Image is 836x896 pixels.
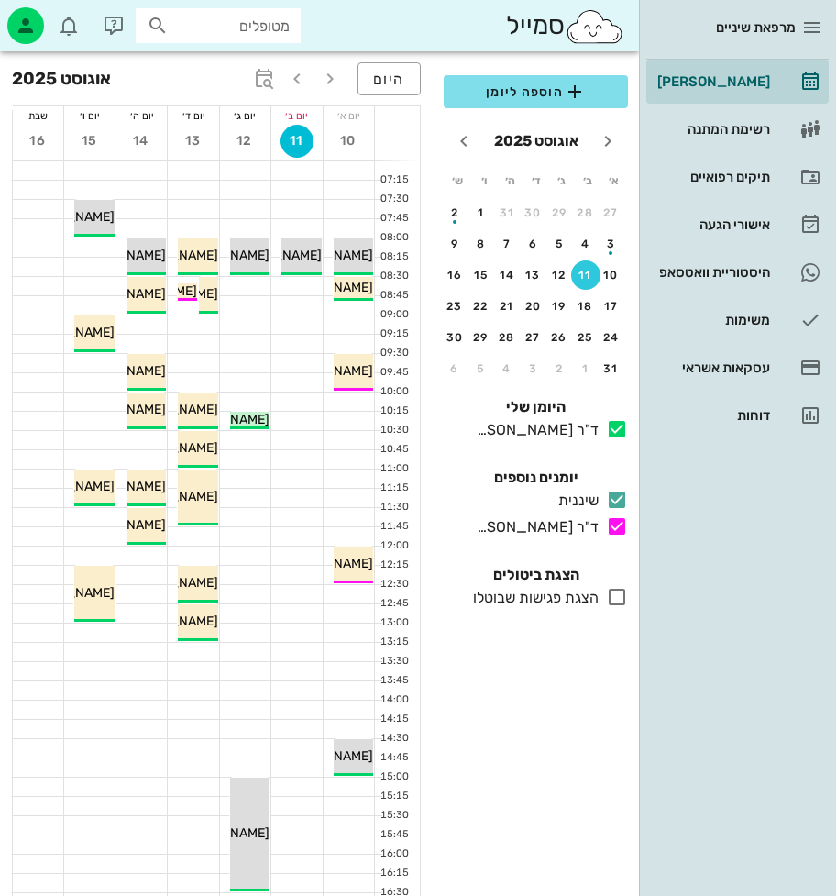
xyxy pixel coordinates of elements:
[375,577,412,592] div: 12:30
[571,292,600,321] button: 18
[646,107,829,151] a: רשימת המתנה
[646,346,829,390] a: עסקאות אשראי
[506,6,624,46] div: סמייל
[523,165,547,196] th: ד׳
[544,354,574,383] button: 2
[467,362,496,375] div: 5
[12,62,111,99] h3: אוגוסט 2025
[597,198,626,227] button: 27
[440,292,469,321] button: 23
[602,165,626,196] th: א׳
[54,11,65,22] span: תג
[375,423,412,438] div: 10:30
[492,362,522,375] div: 4
[440,229,469,259] button: 9
[440,354,469,383] button: 6
[498,165,522,196] th: ה׳
[375,326,412,342] div: 09:15
[597,354,626,383] button: 31
[467,260,496,290] button: 15
[571,323,600,352] button: 25
[544,206,574,219] div: 29
[375,192,412,207] div: 07:30
[467,292,496,321] button: 22
[519,323,548,352] button: 27
[654,170,770,184] div: תיקים רפואיים
[492,300,522,313] div: 21
[375,288,412,304] div: 08:45
[440,206,469,219] div: 2
[576,165,599,196] th: ב׳
[467,206,496,219] div: 1
[228,133,261,149] span: 12
[116,106,167,125] div: יום ה׳
[440,198,469,227] button: 2
[551,490,599,512] div: שיננית
[571,260,600,290] button: 11
[73,133,106,149] span: 15
[375,365,412,381] div: 09:45
[646,250,829,294] a: היסטוריית וואטסאפ
[375,846,412,862] div: 16:00
[466,587,599,609] div: הצגת פגישות שבוטלו
[544,269,574,282] div: 12
[597,238,626,250] div: 3
[492,198,522,227] button: 31
[22,125,55,158] button: 16
[571,238,600,250] div: 4
[220,106,270,125] div: יום ג׳
[375,500,412,515] div: 11:30
[467,269,496,282] div: 15
[654,408,770,423] div: דוחות
[467,323,496,352] button: 29
[654,122,770,137] div: רשימת המתנה
[571,362,600,375] div: 1
[469,516,599,538] div: ד"ר [PERSON_NAME]
[444,564,628,586] h4: הצגת ביטולים
[458,81,613,103] span: הוספה ליומן
[544,300,574,313] div: 19
[492,292,522,321] button: 21
[228,125,261,158] button: 12
[492,354,522,383] button: 4
[375,789,412,804] div: 15:15
[487,123,586,160] button: אוגוסט 2025
[126,133,159,149] span: 14
[467,198,496,227] button: 1
[492,260,522,290] button: 14
[646,155,829,199] a: תיקים רפואיים
[544,331,574,344] div: 26
[375,481,412,496] div: 11:15
[571,354,600,383] button: 1
[375,404,412,419] div: 10:15
[571,300,600,313] div: 18
[467,300,496,313] div: 22
[519,300,548,313] div: 20
[519,238,548,250] div: 6
[597,362,626,375] div: 31
[444,467,628,489] h4: יומנים נוספים
[571,331,600,344] div: 25
[492,331,522,344] div: 28
[544,323,574,352] button: 26
[571,198,600,227] button: 28
[375,346,412,361] div: 09:30
[597,292,626,321] button: 17
[544,362,574,375] div: 2
[467,354,496,383] button: 5
[126,125,159,158] button: 14
[357,62,421,95] button: היום
[519,260,548,290] button: 13
[654,360,770,375] div: עסקאות אשראי
[492,229,522,259] button: 7
[544,260,574,290] button: 12
[467,229,496,259] button: 8
[571,269,600,282] div: 11
[519,292,548,321] button: 20
[519,229,548,259] button: 6
[332,133,365,149] span: 10
[597,323,626,352] button: 24
[73,125,106,158] button: 15
[440,238,469,250] div: 9
[375,461,412,477] div: 11:00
